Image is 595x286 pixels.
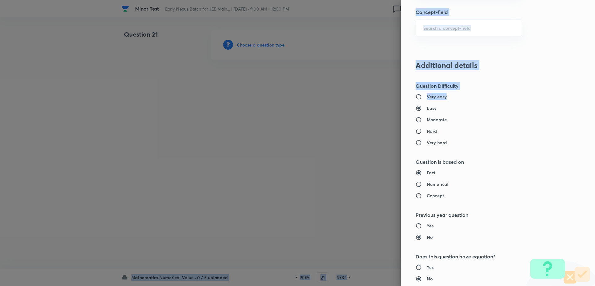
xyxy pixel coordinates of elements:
[416,8,559,16] h5: Concept-field
[427,264,434,270] h6: Yes
[427,128,437,134] h6: Hard
[427,116,447,123] h6: Moderate
[427,234,433,240] h6: No
[427,181,448,187] h6: Numerical
[416,158,559,166] h5: Question is based on
[427,93,447,100] h6: Very easy
[518,27,520,29] button: Open
[416,253,559,260] h5: Does this question have equation?
[427,105,437,111] h6: Easy
[423,25,514,31] input: Search a concept-field
[416,211,559,219] h5: Previous year question
[427,192,444,199] h6: Concept
[427,222,434,229] h6: Yes
[427,275,433,282] h6: No
[416,61,559,70] h3: Additional details
[427,139,447,146] h6: Very hard
[416,82,559,90] h5: Question Difficulty
[427,169,436,176] h6: Fact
